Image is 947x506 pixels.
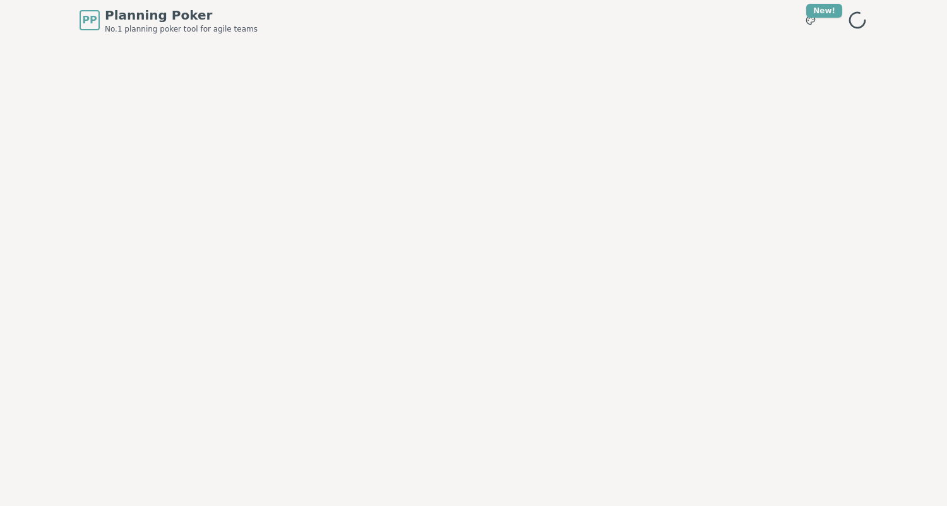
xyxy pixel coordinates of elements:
[799,9,822,32] button: New!
[105,24,258,34] span: No.1 planning poker tool for agile teams
[806,4,842,18] div: New!
[105,6,258,24] span: Planning Poker
[80,6,258,34] a: PPPlanning PokerNo.1 planning poker tool for agile teams
[82,13,97,28] span: PP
